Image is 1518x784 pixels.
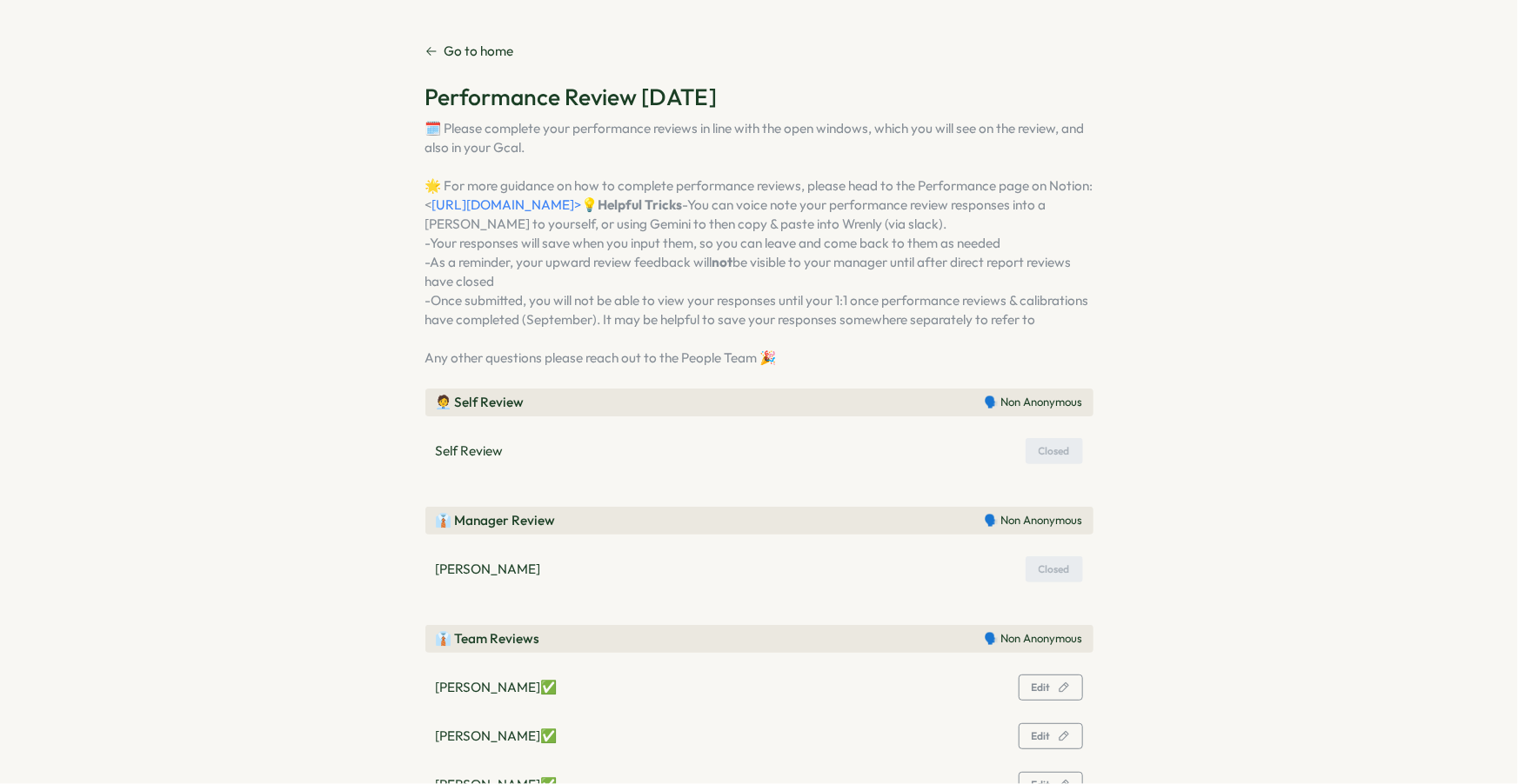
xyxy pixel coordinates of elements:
[1019,723,1083,749] button: Edit
[436,442,504,461] p: Self Review
[445,42,514,61] p: Go to home
[425,119,1093,368] p: 🗓️ Please complete your performance reviews in line with the open windows, which you will see on ...
[425,82,1093,112] h2: Performance Review [DATE]
[436,629,540,648] p: 👔 Team Reviews
[985,395,1083,410] p: 🗣️ Non Anonymous
[985,513,1083,528] p: 🗣️ Non Anonymous
[436,727,558,746] p: [PERSON_NAME] ✅
[985,631,1083,647] p: 🗣️ Non Anonymous
[436,393,525,412] p: 🧑‍💼 Self Review
[1019,674,1083,701] button: Edit
[425,42,514,61] a: Go to home
[1032,682,1051,693] span: Edit
[432,196,582,213] a: [URL][DOMAIN_NAME]>
[1032,731,1051,741] span: Edit
[712,254,733,270] strong: not
[436,678,558,697] p: [PERSON_NAME] ✅
[436,511,556,530] p: 👔 Manager Review
[599,196,683,213] strong: Helpful Tricks
[436,560,541,579] p: [PERSON_NAME]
